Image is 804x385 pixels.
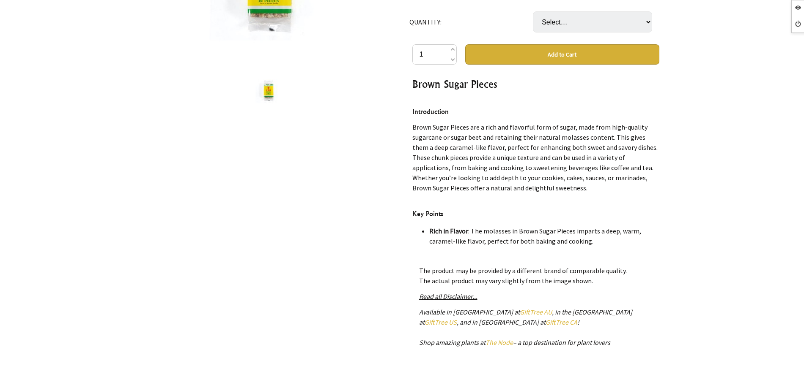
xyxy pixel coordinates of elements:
[429,227,468,235] strong: Rich in Flavor
[520,308,552,316] a: GiftTree AU
[412,122,659,193] p: Brown Sugar Pieces are a rich and flavorful form of sugar, made from high-quality sugarcane or su...
[429,246,659,266] li: : Made from high-quality sugarcane, ensuring a rich flavor and smooth texture in every piece.
[412,209,659,219] h4: Key Points
[486,338,513,347] a: The Node
[465,44,659,65] button: Add to Cart
[255,74,281,106] img: Brown Sugar Pieces
[546,318,577,326] a: GiftTree CA
[419,292,477,301] a: Read all Disclaimer...
[429,226,659,246] li: : The molasses in Brown Sugar Pieces imparts a deep, warm, caramel-like flavor, perfect for both ...
[412,77,659,91] h3: Brown Sugar Pieces
[419,308,632,347] em: Available in [GEOGRAPHIC_DATA] at , in the [GEOGRAPHIC_DATA] at , and in [GEOGRAPHIC_DATA] at ! S...
[412,106,659,117] h4: Introduction
[425,318,457,326] a: GiftTree US
[419,266,653,286] p: The product may be provided by a different brand of comparable quality. The actual product may va...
